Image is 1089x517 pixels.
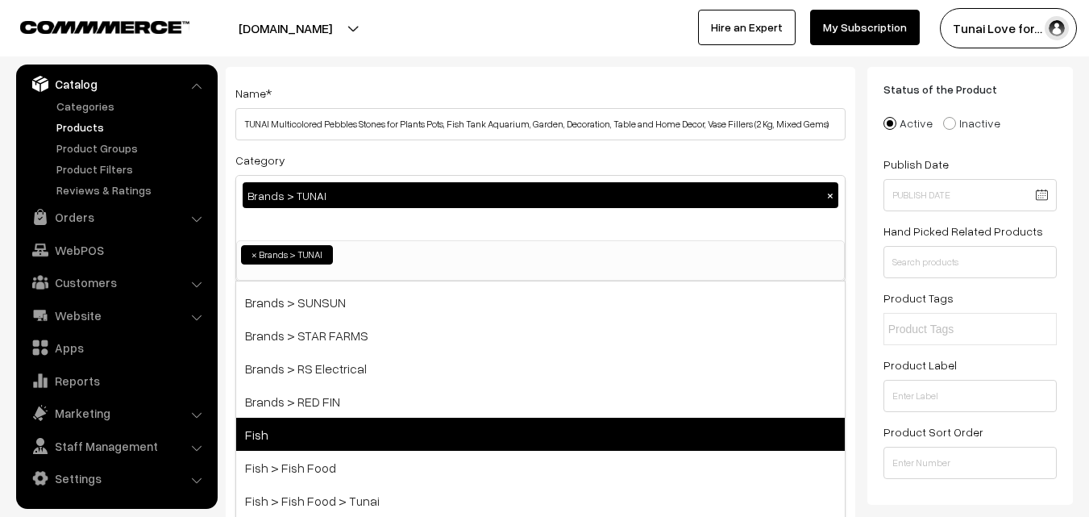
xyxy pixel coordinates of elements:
[236,385,845,418] span: Brands > RED FIN
[20,236,212,265] a: WebPOS
[883,447,1057,479] input: Enter Number
[810,10,920,45] a: My Subscription
[182,8,389,48] button: [DOMAIN_NAME]
[241,245,333,265] li: Brands > TUNAI
[236,418,845,451] span: Fish
[1045,16,1069,40] img: user
[883,290,954,306] label: Product Tags
[20,202,212,231] a: Orders
[20,464,212,493] a: Settings
[235,152,285,169] label: Category
[236,451,845,484] span: Fish > Fish Food
[943,115,1000,131] label: Inactive
[888,321,1029,338] input: Product Tags
[883,115,933,131] label: Active
[52,140,212,156] a: Product Groups
[20,366,212,395] a: Reports
[883,179,1057,211] input: Publish Date
[940,8,1077,48] button: Tunai Love for…
[20,16,161,35] a: COMMMERCE
[52,98,212,115] a: Categories
[883,223,1043,240] label: Hand Picked Related Products
[52,181,212,198] a: Reviews & Ratings
[883,246,1057,278] input: Search products
[20,301,212,330] a: Website
[20,398,212,427] a: Marketing
[243,182,838,208] div: Brands > TUNAI
[52,161,212,177] a: Product Filters
[883,356,957,373] label: Product Label
[251,248,257,262] span: ×
[20,333,212,362] a: Apps
[20,268,212,297] a: Customers
[823,188,838,202] button: ×
[20,432,212,461] a: Staff Management
[883,156,949,173] label: Publish Date
[52,119,212,136] a: Products
[883,423,983,440] label: Product Sort Order
[883,82,1016,96] span: Status of the Product
[20,21,189,33] img: COMMMERCE
[883,380,1057,412] input: Enter Label
[236,319,845,352] span: Brands > STAR FARMS
[235,85,272,102] label: Name
[20,69,212,98] a: Catalog
[235,108,846,140] input: Name
[236,352,845,385] span: Brands > RS Electrical
[698,10,796,45] a: Hire an Expert
[236,286,845,319] span: Brands > SUNSUN
[236,484,845,517] span: Fish > Fish Food > Tunai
